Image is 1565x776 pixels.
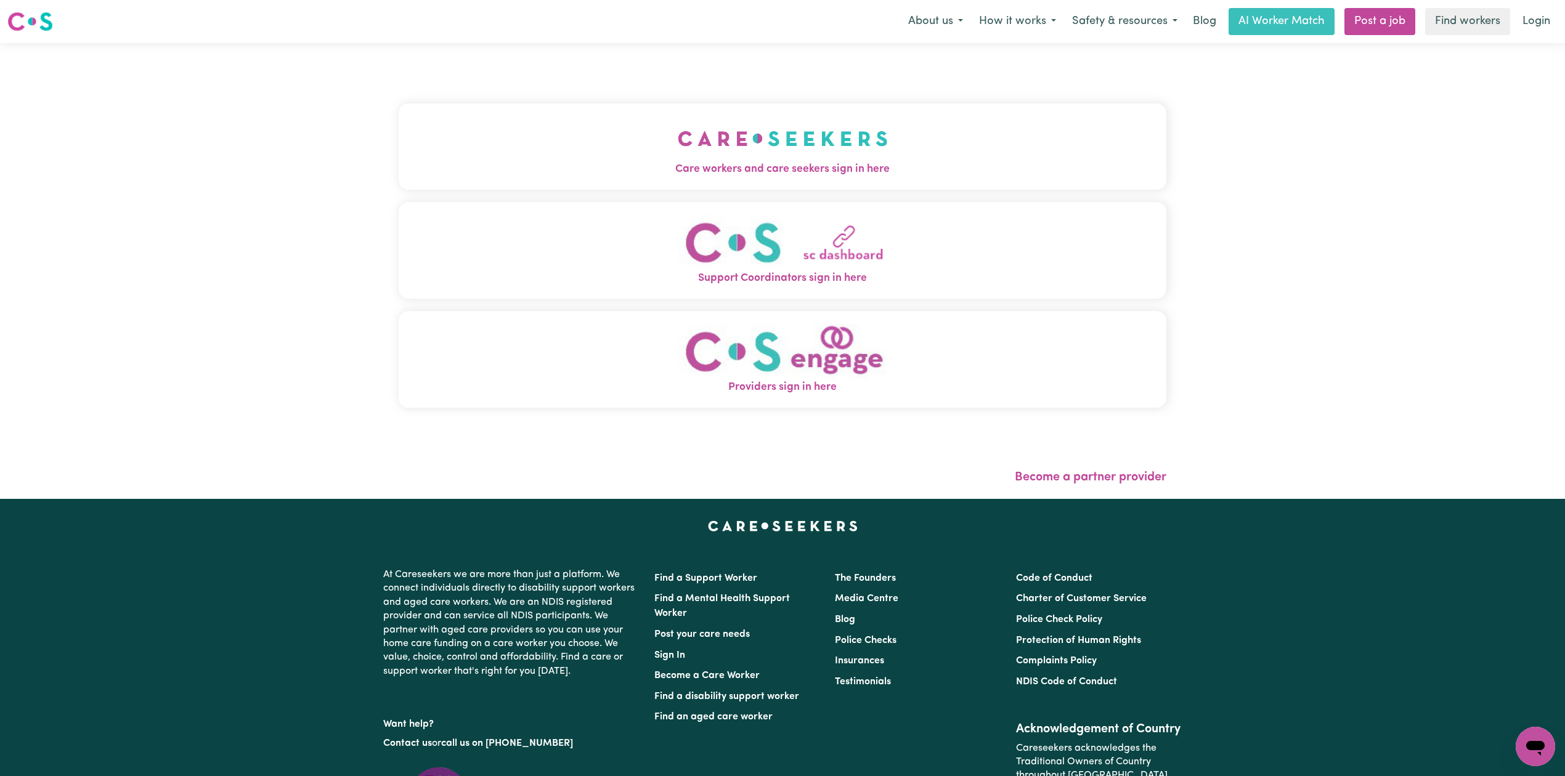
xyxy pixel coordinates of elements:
button: Support Coordinators sign in here [399,202,1166,299]
a: Sign In [654,650,685,660]
a: Post a job [1344,8,1415,35]
a: Blog [1185,8,1224,35]
a: Post your care needs [654,629,750,639]
button: Safety & resources [1064,9,1185,34]
a: Login [1515,8,1558,35]
span: Providers sign in here [399,379,1166,395]
a: Code of Conduct [1016,573,1092,583]
p: Want help? [383,713,640,731]
a: The Founders [835,573,896,583]
iframe: Button to launch messaging window [1516,727,1555,766]
a: Blog [835,615,855,624]
h2: Acknowledgement of Country [1016,722,1182,737]
a: Find an aged care worker [654,712,773,722]
a: AI Worker Match [1229,8,1335,35]
a: Find workers [1425,8,1510,35]
a: Complaints Policy [1016,656,1097,666]
a: call us on [PHONE_NUMBER] [441,738,573,748]
a: NDIS Code of Conduct [1016,677,1117,687]
a: Contact us [383,738,432,748]
img: Careseekers logo [7,10,53,33]
span: Support Coordinators sign in here [399,270,1166,286]
button: Providers sign in here [399,311,1166,408]
a: Charter of Customer Service [1016,594,1147,604]
button: Care workers and care seekers sign in here [399,103,1166,190]
a: Police Check Policy [1016,615,1102,624]
p: or [383,732,640,755]
a: Find a Mental Health Support Worker [654,594,790,618]
a: Careseekers logo [7,7,53,36]
a: Protection of Human Rights [1016,636,1141,645]
a: Find a Support Worker [654,573,757,583]
span: Care workers and care seekers sign in here [399,161,1166,177]
button: About us [900,9,971,34]
button: How it works [971,9,1064,34]
p: At Careseekers we are more than just a platform. We connect individuals directly to disability su... [383,563,640,683]
a: Find a disability support worker [654,692,799,701]
a: Police Checks [835,636,896,645]
a: Media Centre [835,594,898,604]
a: Testimonials [835,677,891,687]
a: Become a Care Worker [654,671,760,681]
a: Insurances [835,656,884,666]
a: Careseekers home page [708,521,858,531]
a: Become a partner provider [1015,471,1166,483]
